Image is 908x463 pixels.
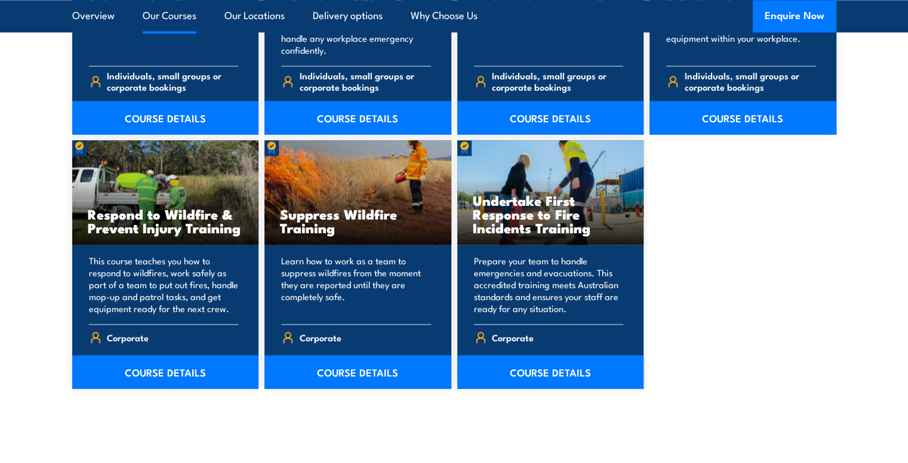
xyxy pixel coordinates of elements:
a: COURSE DETAILS [72,101,259,134]
span: Individuals, small groups or corporate bookings [300,70,431,92]
a: COURSE DETAILS [264,355,451,388]
h3: Undertake First Response to Fire Incidents Training [473,193,629,234]
p: Learn how to work as a team to suppress wildfires from the moment they are reported until they ar... [281,255,431,314]
span: Individuals, small groups or corporate bookings [685,70,816,92]
h3: Suppress Wildfire Training [280,207,436,234]
span: Corporate [300,328,341,347]
a: COURSE DETAILS [264,101,451,134]
a: COURSE DETAILS [457,101,644,134]
a: COURSE DETAILS [650,101,836,134]
span: Individuals, small groups or corporate bookings [107,70,238,92]
h3: Respond to Wildfire & Prevent Injury Training [88,207,244,234]
p: This course teaches you how to respond to wildfires, work safely as part of a team to put out fir... [89,255,239,314]
p: Prepare your team to handle emergencies and evacuations. This accredited training meets Australia... [474,255,624,314]
span: Individuals, small groups or corporate bookings [492,70,623,92]
span: Corporate [492,328,534,347]
span: Corporate [107,328,149,347]
a: COURSE DETAILS [72,355,259,388]
a: COURSE DETAILS [457,355,644,388]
